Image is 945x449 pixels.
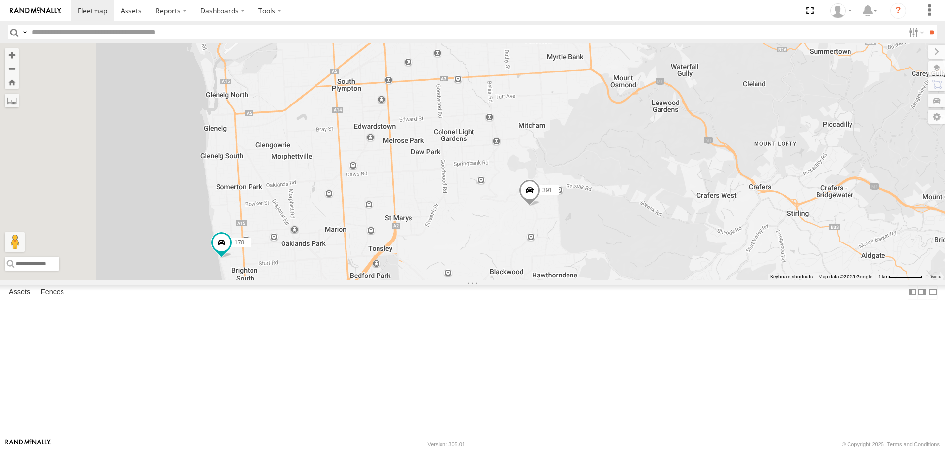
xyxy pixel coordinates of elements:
span: Map data ©2025 Google [819,274,872,279]
button: Zoom in [5,48,19,62]
button: Keyboard shortcuts [770,274,813,280]
button: Zoom Home [5,75,19,89]
span: 391 [542,187,552,194]
label: Measure [5,94,19,107]
label: Hide Summary Table [928,285,938,300]
a: Terms and Conditions [887,441,940,447]
button: Map Scale: 1 km per 64 pixels [875,274,925,280]
label: Search Query [21,25,29,39]
i: ? [890,3,906,19]
img: rand-logo.svg [10,7,61,14]
span: 1 km [878,274,889,279]
label: Fences [36,286,69,300]
span: 178 [234,240,244,246]
button: Zoom out [5,62,19,75]
label: Search Filter Options [905,25,926,39]
label: Dock Summary Table to the Right [917,285,927,300]
label: Map Settings [928,110,945,124]
div: © Copyright 2025 - [842,441,940,447]
a: Visit our Website [5,439,51,449]
label: Assets [4,286,35,300]
div: Version: 305.01 [428,441,465,447]
a: Terms [930,275,941,278]
div: Amin Vahidinezhad [827,3,855,18]
label: Dock Summary Table to the Left [908,285,917,300]
button: Drag Pegman onto the map to open Street View [5,232,25,252]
